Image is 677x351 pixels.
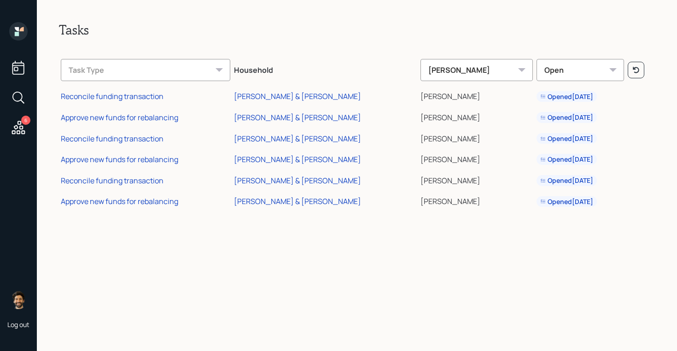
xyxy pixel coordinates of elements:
div: 6 [21,116,30,125]
img: eric-schwartz-headshot.png [9,291,28,309]
div: [PERSON_NAME] & [PERSON_NAME] [234,154,361,164]
div: Reconcile funding transaction [61,134,163,144]
div: Approve new funds for rebalancing [61,154,178,164]
div: Opened [DATE] [540,134,593,143]
td: [PERSON_NAME] [419,169,534,190]
div: [PERSON_NAME] & [PERSON_NAME] [234,112,361,123]
td: [PERSON_NAME] [419,190,534,211]
td: [PERSON_NAME] [419,147,534,169]
div: Task Type [61,59,230,81]
div: [PERSON_NAME] [420,59,532,81]
div: Approve new funds for rebalancing [61,196,178,206]
div: [PERSON_NAME] & [PERSON_NAME] [234,134,361,144]
h2: Tasks [59,22,655,38]
div: Open [537,59,624,81]
div: Approve new funds for rebalancing [61,112,178,123]
div: Opened [DATE] [540,92,593,101]
div: [PERSON_NAME] & [PERSON_NAME] [234,175,361,186]
div: [PERSON_NAME] & [PERSON_NAME] [234,196,361,206]
div: Opened [DATE] [540,176,593,185]
div: Opened [DATE] [540,113,593,122]
th: Household [232,53,419,85]
div: [PERSON_NAME] & [PERSON_NAME] [234,91,361,101]
td: [PERSON_NAME] [419,127,534,148]
div: Opened [DATE] [540,155,593,164]
div: Reconcile funding transaction [61,175,163,186]
div: Opened [DATE] [540,197,593,206]
td: [PERSON_NAME] [419,105,534,127]
div: Reconcile funding transaction [61,91,163,101]
td: [PERSON_NAME] [419,85,534,106]
div: Log out [7,320,29,329]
